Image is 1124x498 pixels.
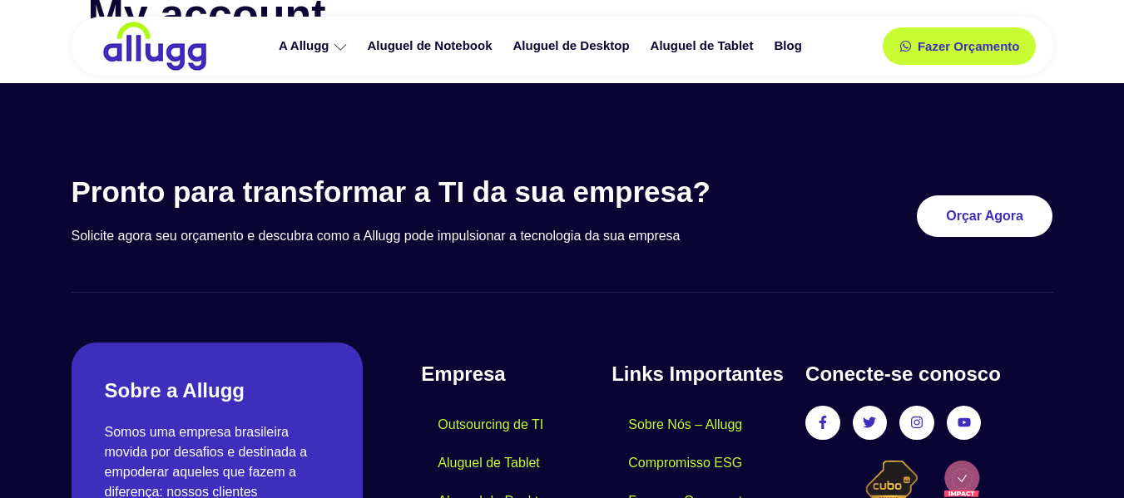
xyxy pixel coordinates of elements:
a: Blog [765,32,814,61]
h4: Links Importantes [612,359,789,389]
h2: Sobre a Allugg [105,376,330,406]
a: Outsourcing de TI [421,406,560,444]
h4: Empresa [421,359,612,389]
span: Orçar Agora [946,210,1023,223]
p: Solicite agora seu orçamento e descubra como a Allugg pode impulsionar a tecnologia da sua empresa [72,226,788,246]
a: Aluguel de Notebook [359,32,505,61]
h4: Conecte-se conosco [805,359,1052,389]
h3: Pronto para transformar a TI da sua empresa? [72,175,788,210]
a: Sobre Nós – Allugg [612,406,759,444]
span: Fazer Orçamento [918,40,1020,52]
a: Aluguel de Desktop [505,32,642,61]
a: Aluguel de Tablet [421,444,556,482]
a: Compromisso ESG [612,444,759,482]
a: Aluguel de Tablet [642,32,766,61]
a: Fazer Orçamento [883,27,1037,65]
img: locação de TI é Allugg [101,21,209,71]
a: A Allugg [270,32,359,61]
a: Orçar Agora [917,195,1052,237]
